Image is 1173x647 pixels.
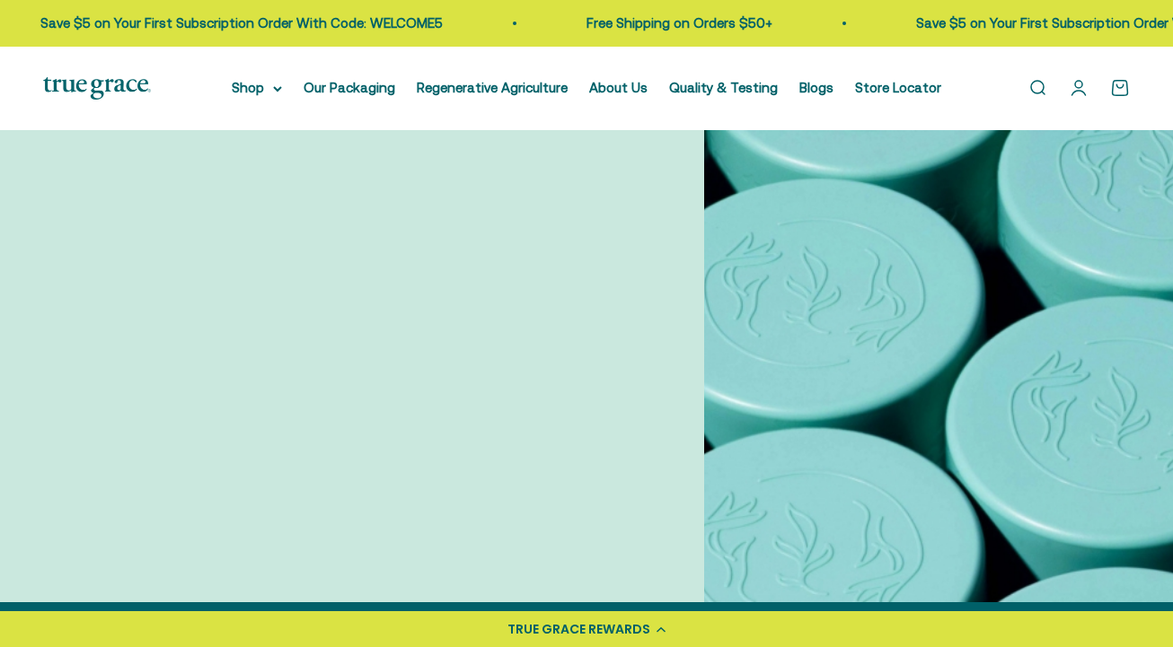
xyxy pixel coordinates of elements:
[40,13,443,34] p: Save $5 on Your First Subscription Order With Code: WELCOME5
[799,80,833,95] a: Blogs
[669,80,778,95] a: Quality & Testing
[232,77,282,99] summary: Shop
[304,80,395,95] a: Our Packaging
[586,15,772,31] a: Free Shipping on Orders $50+
[417,80,568,95] a: Regenerative Agriculture
[507,620,650,639] div: TRUE GRACE REWARDS
[855,80,941,95] a: Store Locator
[589,80,648,95] a: About Us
